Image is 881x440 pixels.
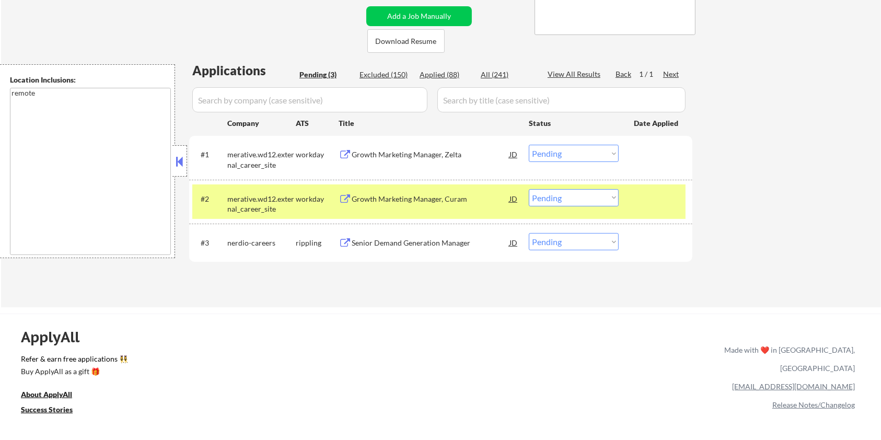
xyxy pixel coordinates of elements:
div: Status [529,113,619,132]
a: Buy ApplyAll as a gift 🎁 [21,366,125,379]
div: Excluded (150) [360,70,412,80]
div: Made with ❤️ in [GEOGRAPHIC_DATA], [GEOGRAPHIC_DATA] [720,341,855,377]
div: merative.wd12.external_career_site [227,194,296,214]
div: JD [508,233,519,252]
a: [EMAIL_ADDRESS][DOMAIN_NAME] [732,382,855,391]
div: View All Results [548,69,604,79]
div: Title [339,118,519,129]
a: Success Stories [21,404,87,418]
div: ApplyAll [21,328,91,346]
div: merative.wd12.external_career_site [227,149,296,170]
div: All (241) [481,70,533,80]
div: Location Inclusions: [10,75,171,85]
div: #2 [201,194,219,204]
button: Add a Job Manually [366,6,472,26]
a: Refer & earn free applications 👯‍♀️ [21,355,506,366]
div: nerdio-careers [227,238,296,248]
div: Date Applied [634,118,680,129]
u: About ApplyAll [21,390,72,399]
div: workday [296,194,339,204]
a: About ApplyAll [21,389,87,402]
a: Release Notes/Changelog [772,400,855,409]
div: Growth Marketing Manager, Zelta [352,149,509,160]
div: Buy ApplyAll as a gift 🎁 [21,368,125,375]
div: JD [508,145,519,164]
div: Senior Demand Generation Manager [352,238,509,248]
div: workday [296,149,339,160]
div: #1 [201,149,219,160]
input: Search by title (case sensitive) [437,87,686,112]
div: ATS [296,118,339,129]
u: Success Stories [21,405,73,414]
button: Download Resume [367,29,445,53]
div: Applications [192,64,296,77]
div: Growth Marketing Manager, Curam [352,194,509,204]
div: #3 [201,238,219,248]
div: JD [508,189,519,208]
div: Back [616,69,632,79]
div: Pending (3) [299,70,352,80]
div: Company [227,118,296,129]
div: rippling [296,238,339,248]
div: 1 / 1 [639,69,663,79]
div: Applied (88) [420,70,472,80]
input: Search by company (case sensitive) [192,87,427,112]
div: Next [663,69,680,79]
